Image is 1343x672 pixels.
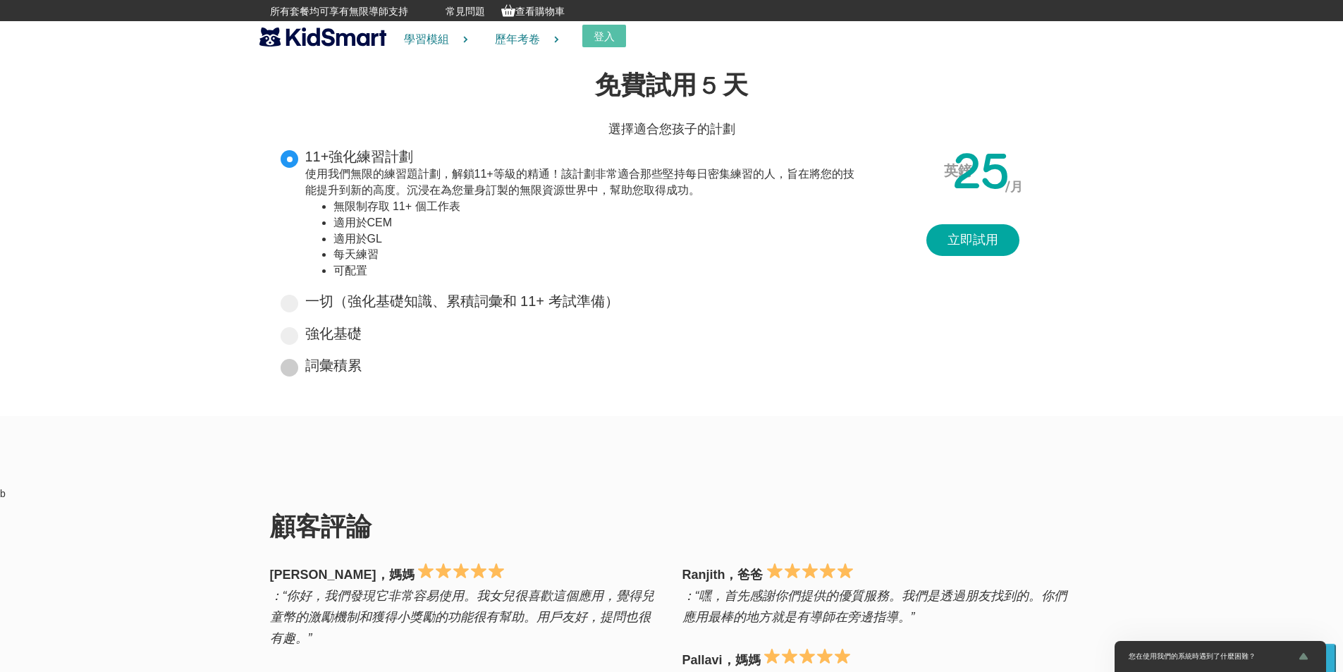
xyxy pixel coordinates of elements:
font: 您在使用我們的系統時遇到了什麼困難？ [1129,652,1256,660]
font: 學習模組 [404,33,449,45]
font: Pallavi，媽媽 [682,653,761,667]
font: 登入 [594,30,615,42]
a: 常見問題 [446,7,485,17]
img: 您的購物籃中的商品 [501,4,515,18]
font: 每天練習 [333,248,379,260]
a: 學習模組 [386,21,477,59]
font: ：“嘿，首先感謝你們提供的優質服務。我們是透過朋友找到的。你們應用最棒的地方就是有導師在旁邊指導。” [682,589,1067,624]
font: 顧客評論 [270,515,372,541]
font: 免費試用 5 天 [595,74,748,99]
font: 歷年考卷 [495,33,540,45]
font: 適用於CEM [333,216,393,228]
font: 25 [952,148,1010,199]
a: 查看購物車 [501,7,565,17]
font: 立即試用 [948,233,998,247]
font: [PERSON_NAME]，媽媽 [270,568,415,582]
font: 使用我們無限的練習題計劃，解鎖11+等級的精通！該計劃非常適合那些堅持每日密集練習的人，旨在將您的技能提升到新的高度。沉浸在為您量身訂製的無限資源世界中，幫助您取得成功。 [305,168,854,196]
font: 選擇適合您孩子的計劃 [608,122,735,136]
font: 無限制存取 11+ 個工作表 [333,200,460,212]
font: ：“你好，我們發現它非常容易使用。我女兒很喜歡這個應用，覺得兒童幣的激勵機制和獲得小獎勵的功能很有幫助。用戶友好，提問也很有趣。” [270,589,655,645]
button: 顯示調查 - 您在使用我們的系統時遇到了哪些困難？ [1129,648,1312,665]
font: 11+強化練習計劃 [305,149,414,164]
font: 強化基礎 [305,326,362,341]
a: 歷年考卷 [477,21,568,59]
a: 立即試用 [926,224,1019,257]
img: KidSmart 標誌 [259,25,386,49]
font: 一切（強化基礎知識、累積詞彙和 11+ 考試準備） [305,293,619,309]
font: 所有套餐均可享有無限導師支持 [270,7,408,17]
font: Ranjith，爸爸 [682,568,764,582]
font: 詞彙積累 [305,358,362,373]
font: /月 [1005,181,1023,194]
button: 登入 [582,25,626,47]
font: 英鎊 [944,165,972,179]
font: 查看購物車 [515,7,565,17]
font: 可配置 [333,264,367,276]
font: 適用於GL [333,233,382,245]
